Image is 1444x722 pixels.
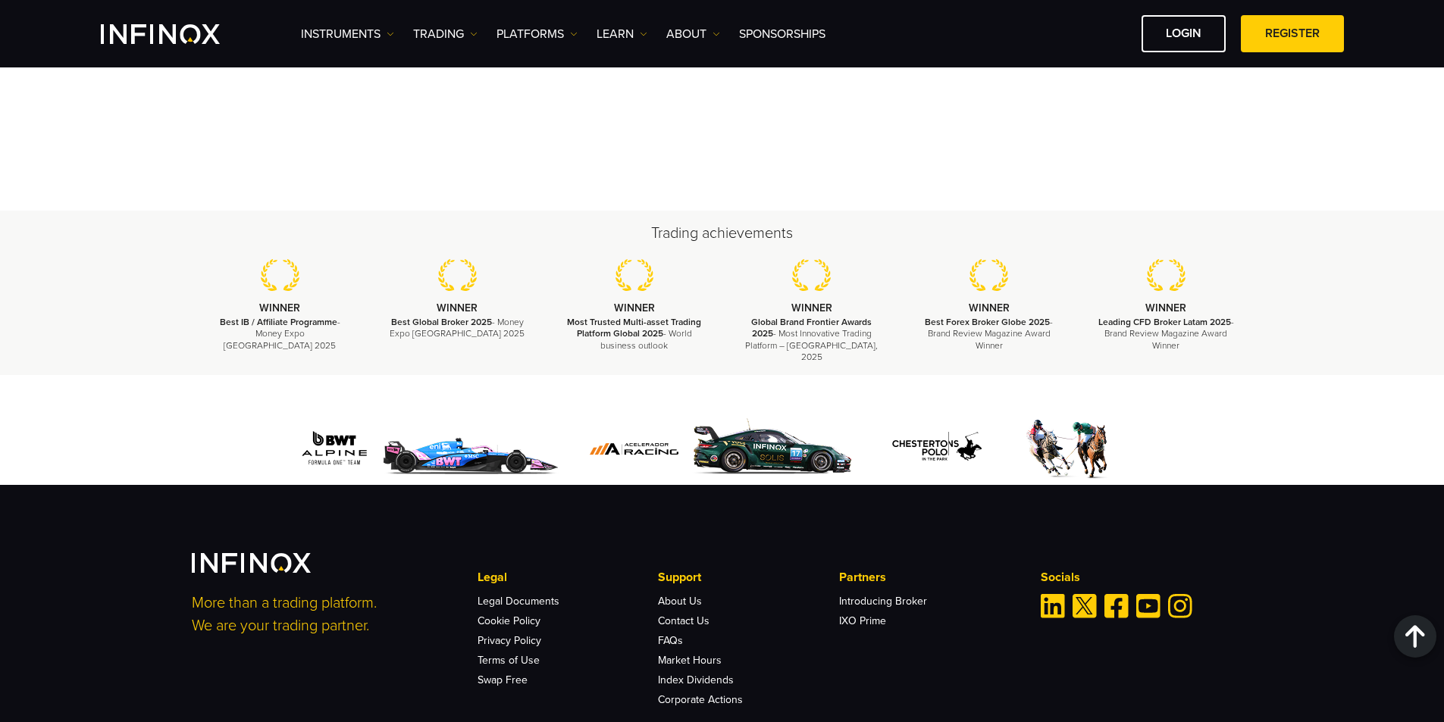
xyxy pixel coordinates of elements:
[791,302,832,314] strong: WINNER
[751,317,872,339] strong: Global Brand Frontier Awards 2025
[1098,317,1231,327] strong: Leading CFD Broker Latam 2025
[658,568,838,586] p: Support
[739,25,825,43] a: SPONSORSHIPS
[614,302,655,314] strong: WINNER
[1104,594,1129,618] a: Facebook
[658,634,683,647] a: FAQs
[839,614,886,627] a: IXO Prime
[1145,302,1186,314] strong: WINNER
[565,317,704,352] p: - World business outlook
[919,317,1059,352] p: - Brand Review Magazine Award Winner
[413,25,478,43] a: TRADING
[478,568,658,586] p: Legal
[839,595,927,608] a: Introducing Broker
[1041,568,1253,586] p: Socials
[658,654,722,667] a: Market Hours
[478,674,528,686] a: Swap Free
[301,25,394,43] a: Instruments
[742,317,882,363] p: - Most Innovative Trading Platform – [GEOGRAPHIC_DATA], 2025
[567,317,701,339] strong: Most Trusted Multi-asset Trading Platform Global 2025
[1096,317,1236,352] p: - Brand Review Magazine Award Winner
[1136,594,1161,618] a: Youtube
[192,592,457,637] p: More than a trading platform. We are your trading partner.
[1241,15,1344,52] a: REGISTER
[839,568,1020,586] p: Partners
[925,317,1050,327] strong: Best Forex Broker Globe 2025
[478,634,541,647] a: Privacy Policy
[1073,594,1097,618] a: Twitter
[658,595,702,608] a: About Us
[478,654,540,667] a: Terms of Use
[387,317,527,339] p: - Money Expo [GEOGRAPHIC_DATA] 2025
[496,25,578,43] a: PLATFORMS
[597,25,647,43] a: Learn
[658,674,734,686] a: Index Dividends
[478,614,540,627] a: Cookie Policy
[658,693,743,706] a: Corporate Actions
[1041,594,1065,618] a: Linkedin
[391,317,492,327] strong: Best Global Broker 2025
[1142,15,1226,52] a: LOGIN
[211,317,350,352] p: - Money Expo [GEOGRAPHIC_DATA] 2025
[101,24,255,44] a: INFINOX Logo
[1168,594,1192,618] a: Instagram
[478,595,559,608] a: Legal Documents
[437,302,478,314] strong: WINNER
[259,302,300,314] strong: WINNER
[658,614,709,627] a: Contact Us
[192,223,1253,244] h2: Trading achievements
[220,317,337,327] strong: Best IB / Affiliate Programme
[969,302,1010,314] strong: WINNER
[666,25,720,43] a: ABOUT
